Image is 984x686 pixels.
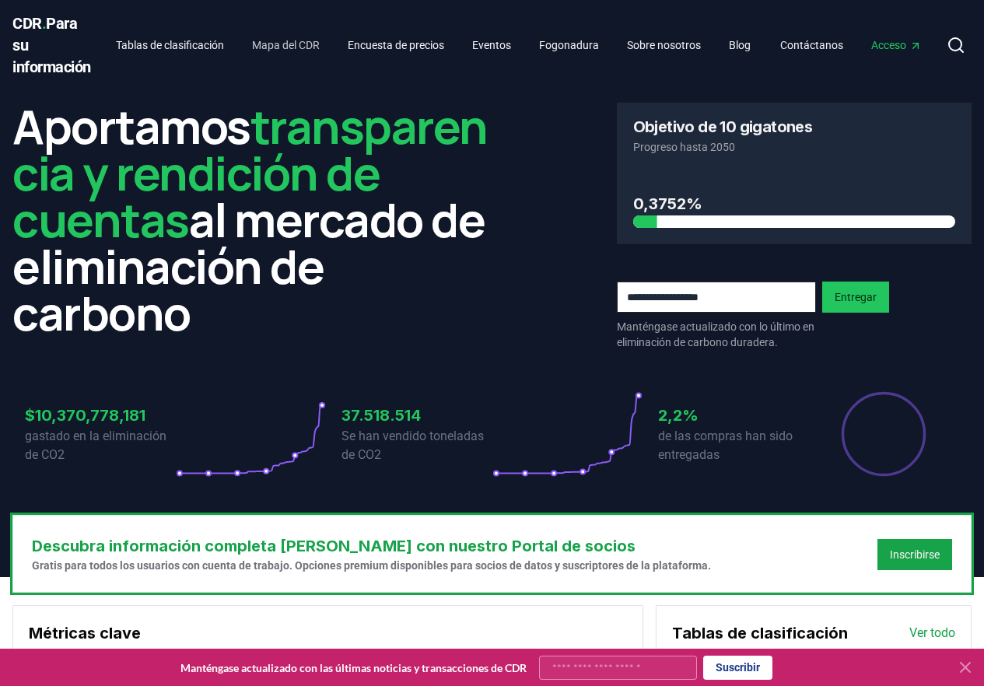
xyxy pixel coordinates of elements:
[348,39,444,51] font: Encuesta de precios
[840,390,927,478] div: Porcentaje de ventas entregadas
[617,320,814,348] font: Manténgase actualizado con lo último en eliminación de carbono duradera.
[871,39,906,51] font: Acceso
[909,625,955,640] font: Ver todo
[252,39,320,51] font: Mapa del CDR
[716,31,763,59] a: Blog
[12,94,250,158] font: Aportamos
[103,31,236,59] a: Tablas de clasificación
[633,194,702,213] font: 0,3752%
[822,282,889,313] button: Entregar
[890,548,940,561] font: Inscribirse
[12,94,488,251] font: transparencia y rendición de cuentas
[42,14,47,33] font: .
[240,31,332,59] a: Mapa del CDR
[890,547,940,562] a: Inscribirse
[527,31,611,59] a: Fogonadura
[658,429,793,462] font: de las compras han sido entregadas
[627,39,701,51] font: Sobre nosotros
[768,31,856,59] a: Contáctanos
[460,31,524,59] a: Eventos
[12,12,91,78] a: CDR.Para su información
[909,624,955,642] a: Ver todo
[341,406,421,425] font: 37.518.514
[341,429,484,462] font: Se han vendido toneladas de CO2
[658,406,699,425] font: 2,2%
[729,39,751,51] font: Blog
[859,31,934,59] a: Acceso
[103,31,763,59] nav: Principal
[780,39,843,51] font: Contáctanos
[633,141,735,153] font: Progreso hasta 2050
[25,429,166,462] font: gastado en la eliminación de CO2
[472,39,511,51] font: Eventos
[768,31,934,59] nav: Principal
[335,31,457,59] a: Encuesta de precios
[615,31,713,59] a: Sobre nosotros
[835,291,877,303] font: Entregar
[877,539,952,570] button: Inscribirse
[672,624,848,642] font: Tablas de clasificación
[633,117,813,136] font: Objetivo de 10 gigatones
[12,187,485,345] font: al mercado de eliminación de carbono
[539,39,599,51] font: Fogonadura
[25,406,145,425] font: $10,370,778,181
[116,39,224,51] font: Tablas de clasificación
[12,14,91,76] font: Para su información
[29,624,141,642] font: Métricas clave
[32,559,711,572] font: Gratis para todos los usuarios con cuenta de trabajo. Opciones premium disponibles para socios de...
[32,537,636,555] font: Descubra información completa [PERSON_NAME] con nuestro Portal de socios
[12,14,42,33] font: CDR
